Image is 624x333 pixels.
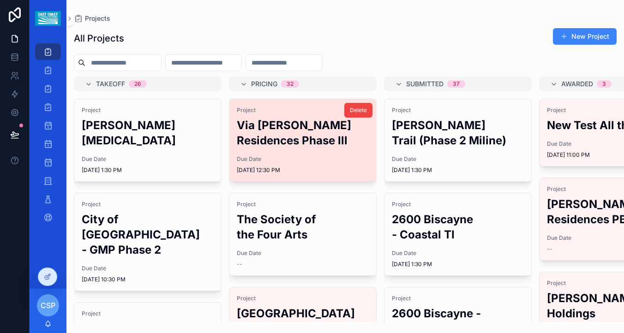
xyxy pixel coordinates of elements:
span: Project [237,295,369,302]
span: Pricing [251,79,277,89]
span: Awarded [561,79,593,89]
span: CSP [41,300,55,311]
span: Project [392,107,524,114]
span: [DATE] 1:30 PM [392,261,524,268]
button: New Project [553,28,617,45]
span: Due Date [237,250,369,257]
h2: City of [GEOGRAPHIC_DATA] - GMP Phase 2 [82,212,214,257]
span: Project [237,107,369,114]
a: ProjectThe Society of the Four ArtsDue Date-- [229,193,377,276]
span: Due Date [392,250,524,257]
img: App logo [35,11,60,26]
h2: [PERSON_NAME][MEDICAL_DATA] [82,118,214,148]
h1: All Projects [74,32,124,45]
a: Project2600 Biscayne - Coastal TIDue Date[DATE] 1:30 PM [384,193,532,276]
div: 26 [134,80,141,88]
span: -- [547,245,552,253]
span: Due Date [82,265,214,272]
h2: The Society of the Four Arts [237,212,369,242]
div: scrollable content [30,37,66,238]
span: Project [82,107,214,114]
a: ProjectVia [PERSON_NAME] Residences Phase lllDue Date[DATE] 12:30 PMDelete [229,99,377,182]
span: Delete [350,107,367,114]
a: ProjectCity of [GEOGRAPHIC_DATA] - GMP Phase 2Due Date[DATE] 10:30 PM [74,193,222,291]
span: Takeoff [96,79,125,89]
a: Projects [74,14,110,23]
span: Submitted [406,79,444,89]
span: Project [392,295,524,302]
a: Project[PERSON_NAME] Trail (Phase 2 Miline)Due Date[DATE] 1:30 PM [384,99,532,182]
span: Project [82,201,214,208]
span: [DATE] 12:30 PM [237,166,369,174]
span: Projects [85,14,110,23]
span: [DATE] 1:30 PM [392,166,524,174]
h2: 2600 Biscayne - Coastal TI [392,212,524,242]
span: Due Date [237,155,369,163]
span: Project [237,201,369,208]
span: [DATE] 1:30 PM [82,166,214,174]
button: Delete [344,103,372,118]
div: 37 [453,80,460,88]
span: Due Date [392,155,524,163]
span: Due Date [82,155,214,163]
div: 3 [602,80,606,88]
h2: [PERSON_NAME] Trail (Phase 2 Miline) [392,118,524,148]
span: [DATE] 10:30 PM [82,276,214,283]
div: 32 [287,80,294,88]
span: -- [237,261,242,268]
a: Project[PERSON_NAME][MEDICAL_DATA]Due Date[DATE] 1:30 PM [74,99,222,182]
h2: Via [PERSON_NAME] Residences Phase lll [237,118,369,148]
span: Project [82,310,214,317]
span: Project [392,201,524,208]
